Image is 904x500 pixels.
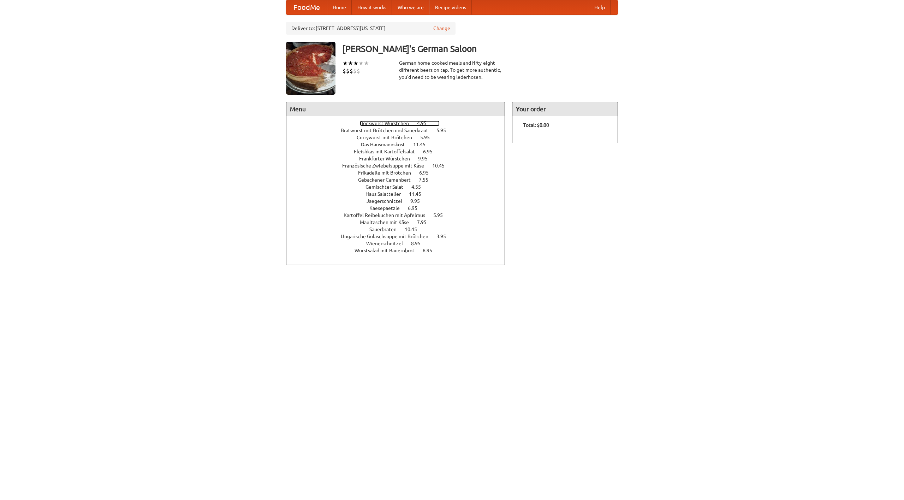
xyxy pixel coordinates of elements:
[343,59,348,67] li: ★
[433,212,450,218] span: 5.95
[342,163,458,169] a: Französische Zwiebelsuppe mit Käse 10.45
[344,212,456,218] a: Kartoffel Reibekuchen mit Apfelmus 5.95
[341,128,435,133] span: Bratwurst mit Brötchen und Sauerkraut
[286,0,327,14] a: FoodMe
[286,22,456,35] div: Deliver to: [STREET_ADDRESS][US_STATE]
[364,59,369,67] li: ★
[342,163,431,169] span: Französische Zwiebelsuppe mit Käse
[341,128,459,133] a: Bratwurst mit Brötchen und Sauerkraut 5.95
[360,219,416,225] span: Maultaschen mit Käse
[343,67,346,75] li: $
[360,120,416,126] span: Bockwurst Würstchen
[341,234,459,239] a: Ungarische Gulaschsuppe mit Brötchen 3.95
[348,59,353,67] li: ★
[361,142,412,147] span: Das Hausmannskost
[392,0,429,14] a: Who we are
[357,135,419,140] span: Currywurst mit Brötchen
[365,184,410,190] span: Gemischter Salat
[436,128,453,133] span: 5.95
[355,248,422,253] span: Wurstsalad mit Bauernbrot
[369,227,404,232] span: Sauerbraten
[369,205,407,211] span: Kaesepaetzle
[365,191,408,197] span: Haus Salatteller
[353,59,358,67] li: ★
[353,67,357,75] li: $
[417,120,434,126] span: 4.95
[405,227,424,232] span: 10.45
[366,241,434,246] a: Wienerschnitzel 8.95
[352,0,392,14] a: How it works
[417,219,434,225] span: 7.95
[358,177,418,183] span: Gebackener Camenbert
[423,149,440,154] span: 6.95
[350,67,353,75] li: $
[360,219,440,225] a: Maultaschen mit Käse 7.95
[436,234,453,239] span: 3.95
[365,184,434,190] a: Gemischter Salat 4.55
[343,42,618,56] h3: [PERSON_NAME]'s German Saloon
[346,67,350,75] li: $
[358,170,442,176] a: Frikadelle mit Brötchen 6.95
[359,156,441,161] a: Frankfurter Würstchen 9.95
[358,170,418,176] span: Frikadelle mit Brötchen
[360,120,440,126] a: Bockwurst Würstchen 4.95
[423,248,439,253] span: 6.95
[354,149,422,154] span: Fleishkas mit Kartoffelsalat
[361,142,439,147] a: Das Hausmannskost 11.45
[420,135,437,140] span: 5.95
[433,25,450,32] a: Change
[399,59,505,81] div: German home-cooked meals and fifty-eight different beers on tap. To get more authentic, you'd nee...
[367,198,409,204] span: Jaegerschnitzel
[359,156,417,161] span: Frankfurter Würstchen
[355,248,445,253] a: Wurstsalad mit Bauernbrot 6.95
[357,135,443,140] a: Currywurst mit Brötchen 5.95
[365,191,434,197] a: Haus Salatteller 11.45
[341,234,435,239] span: Ungarische Gulaschsuppe mit Brötchen
[432,163,452,169] span: 10.45
[354,149,446,154] a: Fleishkas mit Kartoffelsalat 6.95
[344,212,432,218] span: Kartoffel Reibekuchen mit Apfelmus
[411,241,428,246] span: 8.95
[358,59,364,67] li: ★
[369,205,430,211] a: Kaesepaetzle 6.95
[366,241,410,246] span: Wienerschnitzel
[411,184,428,190] span: 4.55
[418,156,435,161] span: 9.95
[410,198,427,204] span: 9.95
[367,198,433,204] a: Jaegerschnitzel 9.95
[286,42,335,95] img: angular.jpg
[419,177,435,183] span: 7.55
[358,177,441,183] a: Gebackener Camenbert 7.55
[429,0,472,14] a: Recipe videos
[512,102,618,116] h4: Your order
[408,205,424,211] span: 6.95
[409,191,428,197] span: 11.45
[589,0,611,14] a: Help
[286,102,505,116] h4: Menu
[369,227,430,232] a: Sauerbraten 10.45
[523,122,549,128] b: Total: $0.00
[413,142,433,147] span: 11.45
[419,170,436,176] span: 6.95
[357,67,360,75] li: $
[327,0,352,14] a: Home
